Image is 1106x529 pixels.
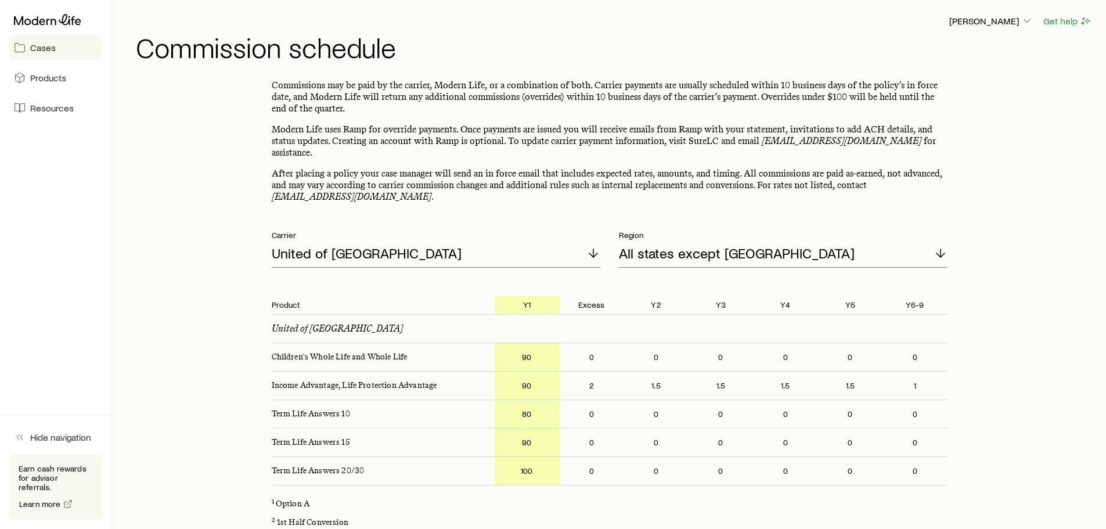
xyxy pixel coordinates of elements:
[619,245,855,261] p: All states except [GEOGRAPHIC_DATA]
[495,400,559,428] p: 80
[272,231,600,240] p: Carrier
[495,429,559,456] p: 90
[818,343,882,371] p: 0
[882,400,947,428] p: 0
[689,372,753,400] p: 1.5
[19,500,61,508] span: Learn more
[624,343,688,371] p: 0
[818,429,882,456] p: 0
[624,296,688,314] p: Y2
[495,343,559,371] p: 90
[136,33,1092,61] h1: Commission schedule
[689,457,753,485] p: 0
[272,516,275,524] sup: 2
[689,296,753,314] p: Y3
[882,372,947,400] p: 1
[272,80,948,114] p: Commissions may be paid by the carrier, Modern Life, or a combination of both. Carrier payments a...
[495,372,559,400] p: 90
[818,457,882,485] p: 0
[272,498,274,505] sup: 1
[559,372,624,400] p: 2
[272,323,403,334] p: United of [GEOGRAPHIC_DATA]
[689,343,753,371] p: 0
[559,457,624,485] p: 0
[30,72,66,84] span: Products
[495,296,559,314] p: Y1
[19,464,93,492] p: Earn cash rewards for advisor referrals.
[689,429,753,456] p: 0
[272,124,948,159] p: Modern Life uses Ramp for override payments. Once payments are issued you will receive emails fro...
[30,42,56,53] span: Cases
[1043,15,1092,28] button: Get help
[262,457,495,485] p: Term Life Answers 20/30
[272,191,431,202] a: [EMAIL_ADDRESS][DOMAIN_NAME]
[882,296,947,314] p: Y6-9
[30,102,74,114] span: Resources
[753,429,817,456] p: 0
[753,372,817,400] p: 1.5
[559,343,624,371] p: 0
[9,35,102,60] a: Cases
[689,400,753,428] p: 0
[262,400,495,428] p: Term Life Answers 10
[9,95,102,121] a: Resources
[753,400,817,428] p: 0
[949,15,1033,27] p: [PERSON_NAME]
[882,429,947,456] p: 0
[30,431,91,443] span: Hide navigation
[9,424,102,450] button: Hide navigation
[624,400,688,428] p: 0
[272,245,462,261] p: United of [GEOGRAPHIC_DATA]
[624,457,688,485] p: 0
[262,343,495,371] p: Children's Whole Life and Whole Life
[272,168,948,203] p: After placing a policy your case manager will send an in force email that includes expected rates...
[262,429,495,456] p: Term Life Answers 15
[262,296,495,314] p: Product
[559,400,624,428] p: 0
[559,429,624,456] p: 0
[559,296,624,314] p: Excess
[272,499,948,509] p: Option A
[753,296,817,314] p: Y4
[753,457,817,485] p: 0
[949,15,1033,28] button: [PERSON_NAME]
[753,343,817,371] p: 0
[818,372,882,400] p: 1.5
[262,372,495,400] p: Income Advantage, Life Protection Advantage
[495,457,559,485] p: 100
[818,400,882,428] p: 0
[762,135,921,146] a: [EMAIL_ADDRESS][DOMAIN_NAME]
[9,455,102,520] div: Earn cash rewards for advisor referrals.Learn more
[272,518,948,527] p: 1st Half Conversion
[624,429,688,456] p: 0
[624,372,688,400] p: 1.5
[818,296,882,314] p: Y5
[882,457,947,485] p: 0
[619,231,948,240] p: Region
[9,65,102,91] a: Products
[882,343,947,371] p: 0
